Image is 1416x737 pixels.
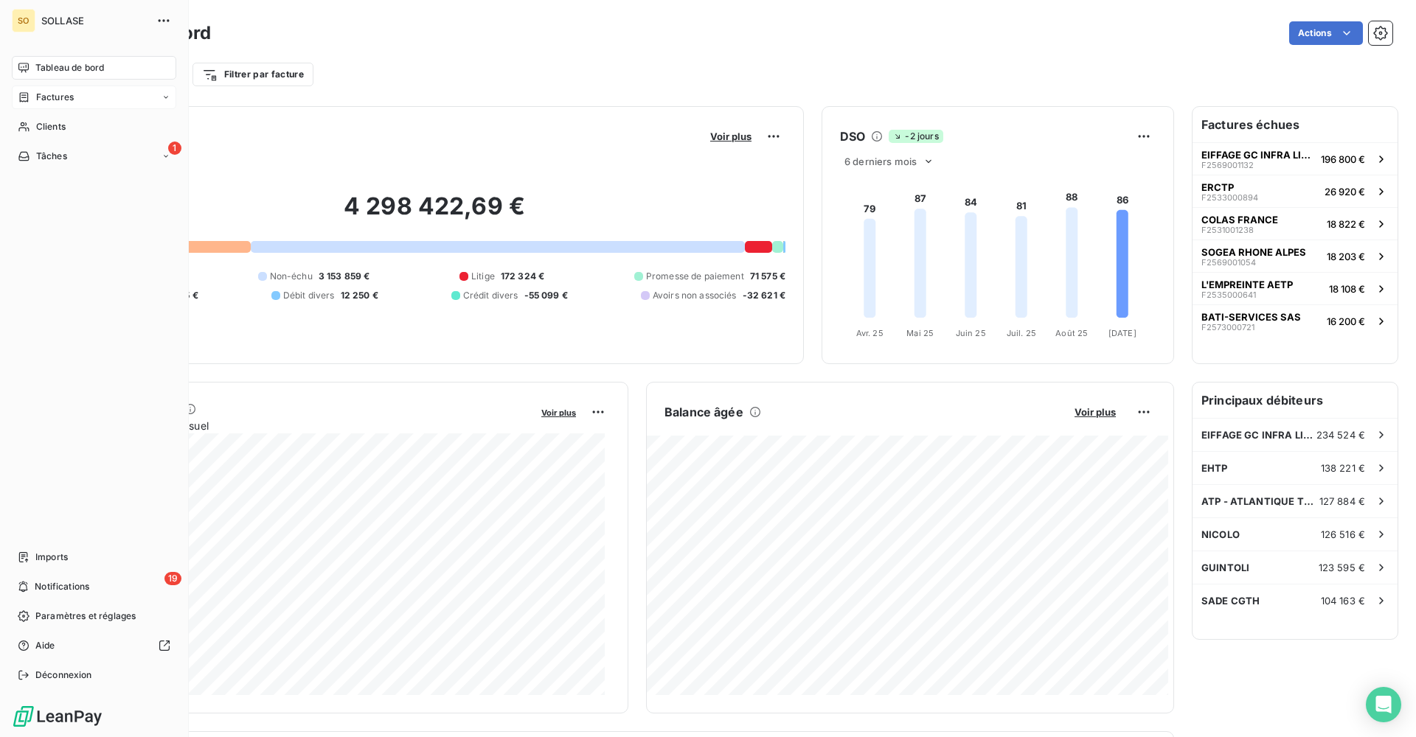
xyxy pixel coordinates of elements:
span: ATP - ATLANTIQUE TRAVAUX PUBLICS [1201,495,1319,507]
tspan: [DATE] [1108,328,1136,338]
span: 172 324 € [501,270,544,283]
span: ERCTP [1201,181,1234,193]
span: 3 153 859 € [319,270,370,283]
span: Tâches [36,150,67,163]
span: Litige [471,270,495,283]
span: Déconnexion [35,668,92,682]
span: 234 524 € [1316,429,1365,441]
span: GUINTOLI [1201,562,1249,573]
h6: Factures échues [1193,107,1398,142]
span: Non-échu [270,270,313,283]
span: F2533000894 [1201,193,1258,202]
h6: Balance âgée [664,403,743,421]
button: L'EMPREINTE AETPF253500064118 108 € [1193,272,1398,304]
span: EIFFAGE GC INFRA LINEAIRES [1201,149,1315,161]
span: Voir plus [541,408,576,418]
span: 16 200 € [1327,315,1365,327]
button: COLAS FRANCEF253100123818 822 € [1193,207,1398,240]
tspan: Juil. 25 [1007,328,1036,338]
button: SOGEA RHONE ALPESF256900105418 203 € [1193,240,1398,272]
span: 104 163 € [1321,595,1365,607]
span: 71 575 € [750,270,785,283]
span: Factures [36,91,74,104]
span: 12 250 € [341,289,378,302]
span: 127 884 € [1319,495,1365,507]
span: Voir plus [1075,406,1116,418]
span: Chiffre d'affaires mensuel [83,418,531,433]
span: 6 derniers mois [844,156,917,167]
button: EIFFAGE GC INFRA LINEAIRESF2569001132196 800 € [1193,142,1398,175]
tspan: Juin 25 [956,328,986,338]
button: Filtrer par facture [192,63,313,86]
span: F2569001132 [1201,161,1254,170]
span: 18 822 € [1327,218,1365,230]
span: Avoirs non associés [653,289,737,302]
span: EHTP [1201,462,1228,474]
button: ERCTPF253300089426 920 € [1193,175,1398,207]
a: Aide [12,634,176,657]
span: 18 108 € [1329,283,1365,295]
span: SOLLASE [41,15,147,27]
img: Logo LeanPay [12,705,103,728]
span: Promesse de paiement [646,270,744,283]
h2: 4 298 422,69 € [83,192,785,236]
button: Voir plus [1070,405,1120,419]
span: 123 595 € [1319,562,1365,573]
span: 126 516 € [1321,528,1365,540]
div: SO [12,9,35,32]
span: F2535000641 [1201,290,1256,299]
tspan: Août 25 [1055,328,1088,338]
span: SOGEA RHONE ALPES [1201,246,1306,258]
span: 1 [168,142,181,155]
button: Voir plus [537,405,580,419]
span: Notifications [35,580,89,593]
span: Tableau de bord [35,61,104,74]
tspan: Avr. 25 [856,328,884,338]
span: COLAS FRANCE [1201,214,1278,226]
div: Open Intercom Messenger [1366,687,1401,722]
span: 26 920 € [1325,186,1365,198]
span: Crédit divers [463,289,518,302]
span: -2 jours [889,130,943,143]
span: 196 800 € [1321,153,1365,165]
span: -32 621 € [743,289,785,302]
button: Actions [1289,21,1363,45]
span: Débit divers [283,289,335,302]
span: Voir plus [710,130,752,142]
span: EIFFAGE GC INFRA LINEAIRES [1201,429,1316,441]
span: F2573000721 [1201,323,1254,332]
h6: Principaux débiteurs [1193,383,1398,418]
span: 18 203 € [1327,251,1365,262]
span: Aide [35,639,55,652]
button: Voir plus [706,130,756,143]
span: BATI-SERVICES SAS [1201,311,1301,323]
span: F2531001238 [1201,226,1254,234]
span: 19 [164,572,181,585]
span: L'EMPREINTE AETP [1201,279,1293,290]
span: Paramètres et réglages [35,609,136,623]
h6: DSO [840,128,865,145]
span: SADE CGTH [1201,595,1260,607]
button: BATI-SERVICES SASF257300072116 200 € [1193,304,1398,337]
span: F2569001054 [1201,258,1256,267]
span: Imports [35,551,68,564]
span: -55 099 € [524,289,568,302]
span: NICOLO [1201,528,1240,540]
span: 138 221 € [1321,462,1365,474]
tspan: Mai 25 [906,328,934,338]
span: Clients [36,120,66,133]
